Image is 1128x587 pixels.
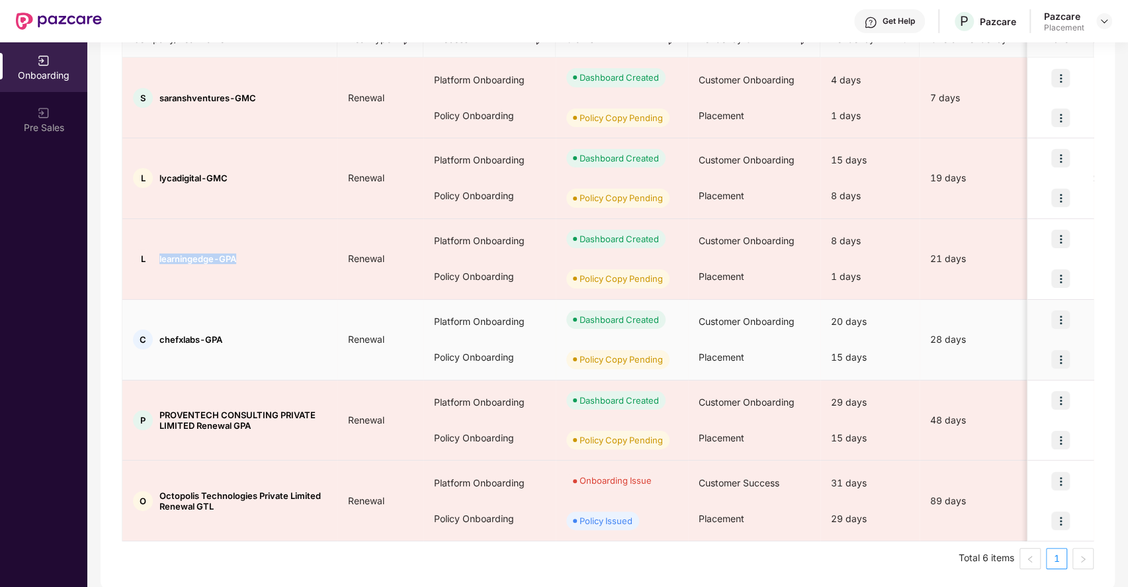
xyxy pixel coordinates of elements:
[920,171,1032,185] div: 19 days
[580,191,663,204] div: Policy Copy Pending
[1051,431,1070,449] img: icon
[337,253,395,264] span: Renewal
[699,432,744,443] span: Placement
[580,474,652,487] div: Onboarding Issue
[580,514,632,527] div: Policy Issued
[37,54,50,68] img: svg+xml;base64,PHN2ZyB3aWR0aD0iMjAiIGhlaWdodD0iMjAiIHZpZXdCb3g9IjAgMCAyMCAyMCIgZmlsbD0ibm9uZSIgeG...
[699,513,744,524] span: Placement
[1051,310,1070,329] img: icon
[820,420,920,456] div: 15 days
[580,71,659,84] div: Dashboard Created
[423,178,556,214] div: Policy Onboarding
[423,339,556,375] div: Policy Onboarding
[1051,350,1070,369] img: icon
[980,15,1016,28] div: Pazcare
[159,93,256,103] span: saranshventures-GMC
[16,13,102,30] img: New Pazcare Logo
[580,433,663,447] div: Policy Copy Pending
[423,259,556,294] div: Policy Onboarding
[423,223,556,259] div: Platform Onboarding
[699,351,744,363] span: Placement
[133,330,153,349] div: C
[1051,230,1070,248] img: icon
[1046,548,1067,569] li: 1
[580,272,663,285] div: Policy Copy Pending
[820,501,920,537] div: 29 days
[1026,555,1034,563] span: left
[423,62,556,98] div: Platform Onboarding
[820,223,920,259] div: 8 days
[920,332,1032,347] div: 28 days
[920,494,1032,508] div: 89 days
[133,88,153,108] div: S
[580,232,659,246] div: Dashboard Created
[337,172,395,183] span: Renewal
[820,98,920,134] div: 1 days
[159,173,228,183] span: lycadigital-GMC
[1051,149,1070,167] img: icon
[1099,16,1109,26] img: svg+xml;base64,PHN2ZyBpZD0iRHJvcGRvd24tMzJ4MzIiIHhtbG5zPSJodHRwOi8vd3d3LnczLm9yZy8yMDAwL3N2ZyIgd2...
[699,74,795,85] span: Customer Onboarding
[820,62,920,98] div: 4 days
[159,490,327,512] span: Octopolis Technologies Private Limited Renewal GTL
[820,339,920,375] div: 15 days
[423,142,556,178] div: Platform Onboarding
[423,420,556,456] div: Policy Onboarding
[159,410,327,431] span: PROVENTECH CONSULTING PRIVATE LIMITED Renewal GPA
[423,304,556,339] div: Platform Onboarding
[959,548,1014,569] li: Total 6 items
[37,107,50,120] img: svg+xml;base64,PHN2ZyB3aWR0aD0iMjAiIGhlaWdodD0iMjAiIHZpZXdCb3g9IjAgMCAyMCAyMCIgZmlsbD0ibm9uZSIgeG...
[699,271,744,282] span: Placement
[920,251,1032,266] div: 21 days
[423,98,556,134] div: Policy Onboarding
[159,253,236,264] span: learningedge-GPA
[133,410,153,430] div: P
[820,465,920,501] div: 31 days
[337,495,395,506] span: Renewal
[133,249,153,269] div: L
[864,16,877,29] img: svg+xml;base64,PHN2ZyBpZD0iSGVscC0zMngzMiIgeG1sbnM9Imh0dHA6Ly93d3cudzMub3JnLzIwMDAvc3ZnIiB3aWR0aD...
[423,384,556,420] div: Platform Onboarding
[820,178,920,214] div: 8 days
[699,154,795,165] span: Customer Onboarding
[960,13,969,29] span: P
[1072,548,1094,569] li: Next Page
[1079,555,1087,563] span: right
[920,91,1032,105] div: 7 days
[580,394,659,407] div: Dashboard Created
[1051,269,1070,288] img: icon
[1051,69,1070,87] img: icon
[423,465,556,501] div: Platform Onboarding
[337,92,395,103] span: Renewal
[1044,23,1084,33] div: Placement
[580,152,659,165] div: Dashboard Created
[1051,512,1070,530] img: icon
[699,235,795,246] span: Customer Onboarding
[580,313,659,326] div: Dashboard Created
[133,491,153,511] div: O
[1051,472,1070,490] img: icon
[699,477,779,488] span: Customer Success
[820,304,920,339] div: 20 days
[337,414,395,426] span: Renewal
[699,190,744,201] span: Placement
[699,316,795,327] span: Customer Onboarding
[820,384,920,420] div: 29 days
[820,142,920,178] div: 15 days
[883,16,915,26] div: Get Help
[920,413,1032,428] div: 48 days
[1051,109,1070,127] img: icon
[423,501,556,537] div: Policy Onboarding
[699,396,795,408] span: Customer Onboarding
[1051,189,1070,207] img: icon
[337,334,395,345] span: Renewal
[820,259,920,294] div: 1 days
[1020,548,1041,569] button: left
[580,353,663,366] div: Policy Copy Pending
[580,111,663,124] div: Policy Copy Pending
[159,334,222,345] span: chefxlabs-GPA
[1044,10,1084,23] div: Pazcare
[699,110,744,121] span: Placement
[1072,548,1094,569] button: right
[1051,391,1070,410] img: icon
